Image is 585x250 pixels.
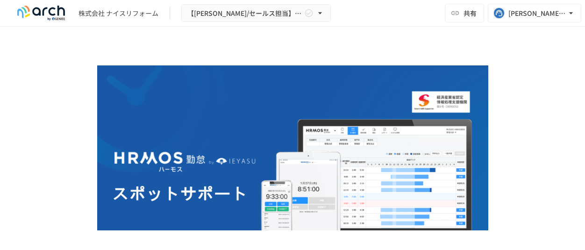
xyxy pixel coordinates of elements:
button: [PERSON_NAME][EMAIL_ADDRESS][DOMAIN_NAME] [488,4,581,22]
img: logo-default@2x-9cf2c760.svg [11,6,71,21]
span: 共有 [464,8,477,18]
div: 株式会社 ナイスリフォーム [78,8,158,18]
button: 【[PERSON_NAME]/セールス担当】株式会社 ナイスリフォーム様_スポットサポート [181,4,331,22]
span: 【[PERSON_NAME]/セールス担当】株式会社 ナイスリフォーム様_スポットサポート [187,7,302,19]
button: 共有 [445,4,484,22]
div: [PERSON_NAME][EMAIL_ADDRESS][DOMAIN_NAME] [508,7,566,19]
